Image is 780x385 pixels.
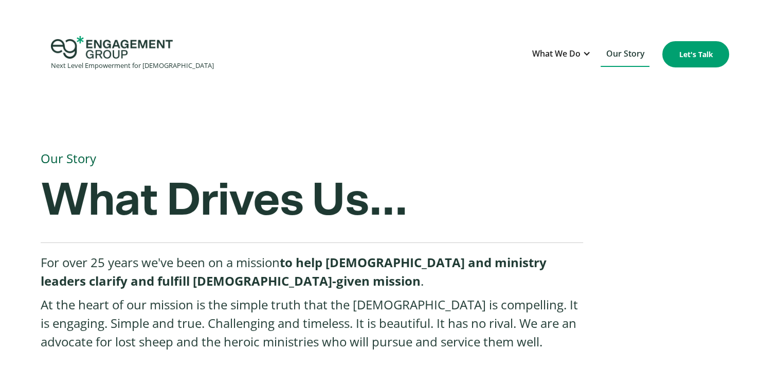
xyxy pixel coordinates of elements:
[51,59,214,73] div: Next Level Empowerment for [DEMOGRAPHIC_DATA]
[41,254,547,289] strong: to help [DEMOGRAPHIC_DATA] and ministry leaders clarify and fulfill [DEMOGRAPHIC_DATA]-given mission
[41,295,584,351] p: At the heart of our mission is the simple truth that the [DEMOGRAPHIC_DATA] is compelling. It is ...
[51,36,214,73] a: home
[51,36,173,59] img: Engagement Group Logo Icon
[41,178,407,224] strong: What Drives Us...
[527,42,595,67] div: What We Do
[662,41,729,67] a: Let's Talk
[41,253,584,290] p: For over 25 years we've been on a mission .
[532,47,580,61] div: What We Do
[41,147,719,170] h1: Our Story
[601,42,649,67] a: Our Story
